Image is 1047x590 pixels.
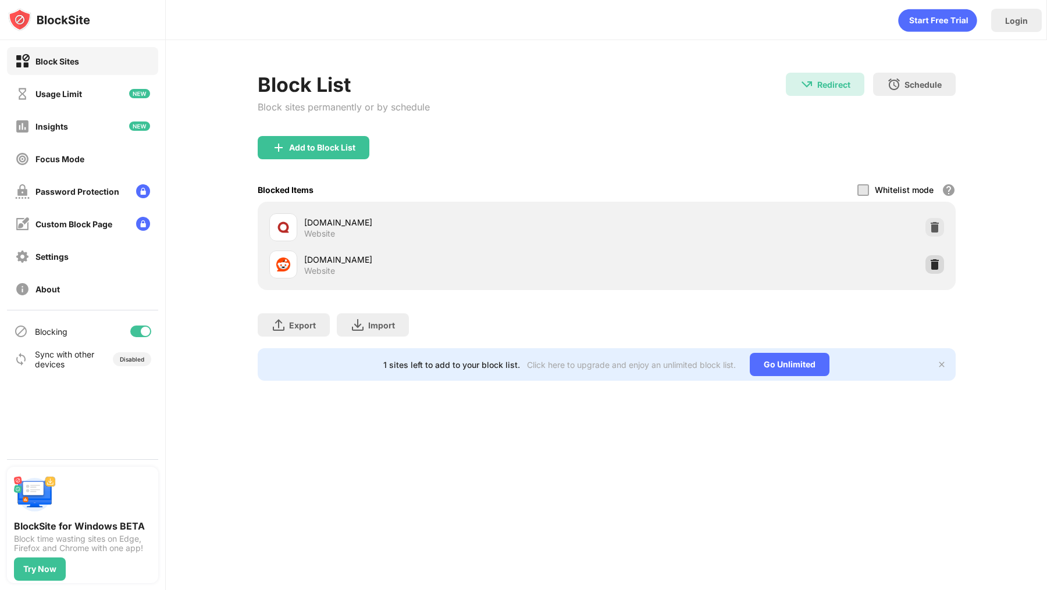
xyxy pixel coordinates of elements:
div: animation [898,9,977,32]
div: Try Now [23,564,56,574]
div: Website [304,228,335,239]
div: Website [304,266,335,276]
img: favicons [276,220,290,234]
img: time-usage-off.svg [15,87,30,101]
div: Click here to upgrade and enjoy an unlimited block list. [527,360,736,370]
div: Password Protection [35,187,119,196]
div: Blocking [35,327,67,337]
div: Login [1005,16,1028,26]
div: Block Sites [35,56,79,66]
div: Block sites permanently or by schedule [258,101,430,113]
img: push-desktop.svg [14,474,56,516]
img: x-button.svg [937,360,946,369]
div: Import [368,320,395,330]
div: Custom Block Page [35,219,112,229]
div: Export [289,320,316,330]
img: logo-blocksite.svg [8,8,90,31]
img: password-protection-off.svg [15,184,30,199]
div: 1 sites left to add to your block list. [383,360,520,370]
div: Schedule [904,80,942,90]
img: new-icon.svg [129,121,150,131]
img: settings-off.svg [15,249,30,264]
img: insights-off.svg [15,119,30,134]
div: [DOMAIN_NAME] [304,216,607,228]
div: Usage Limit [35,89,82,99]
div: Add to Block List [289,143,355,152]
div: About [35,284,60,294]
img: customize-block-page-off.svg [15,217,30,231]
img: new-icon.svg [129,89,150,98]
div: Whitelist mode [875,185,934,195]
img: lock-menu.svg [136,184,150,198]
div: Focus Mode [35,154,84,164]
img: lock-menu.svg [136,217,150,231]
img: block-on.svg [15,54,30,69]
div: Sync with other devices [35,349,95,369]
img: about-off.svg [15,282,30,296]
img: blocking-icon.svg [14,324,28,338]
div: BlockSite for Windows BETA [14,520,151,532]
img: sync-icon.svg [14,352,28,366]
div: Blocked Items [258,185,314,195]
div: Settings [35,252,69,262]
div: Block List [258,73,430,96]
div: Redirect [817,80,850,90]
div: [DOMAIN_NAME] [304,253,607,266]
img: focus-off.svg [15,152,30,166]
img: favicons [276,258,290,271]
div: Block time wasting sites on Edge, Firefox and Chrome with one app! [14,534,151,553]
div: Insights [35,121,68,131]
div: Disabled [120,356,144,363]
div: Go Unlimited [750,353,829,376]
